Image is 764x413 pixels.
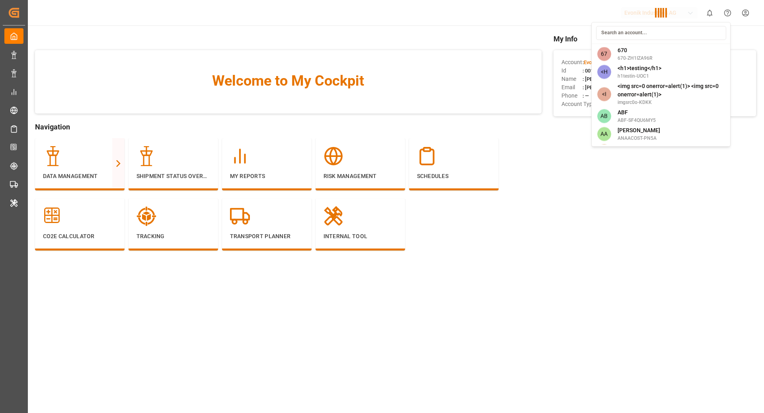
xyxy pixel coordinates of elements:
[583,84,707,90] span: : [PERSON_NAME][EMAIL_ADDRESS][DOMAIN_NAME]
[230,172,304,180] p: My Reports
[324,232,397,241] p: Internal Tool
[136,172,210,180] p: Shipment Status Overview
[583,76,624,82] span: : [PERSON_NAME]
[561,58,583,67] span: Account
[230,232,304,241] p: Transport Planner
[719,4,737,22] button: Help Center
[554,33,756,44] span: My Info
[35,121,542,132] span: Navigation
[583,68,635,74] span: : 0011t000013eqN2AAI
[583,59,631,65] span: :
[596,26,726,40] input: Search an account...
[51,70,526,92] span: Welcome to My Cockpit
[43,172,117,180] p: Data Management
[561,92,583,100] span: Phone
[561,83,583,92] span: Email
[561,67,583,75] span: Id
[561,75,583,83] span: Name
[417,172,491,180] p: Schedules
[136,232,210,241] p: Tracking
[583,93,589,99] span: : —
[701,4,719,22] button: show 0 new notifications
[324,172,397,180] p: Risk Management
[561,100,595,108] span: Account Type
[43,232,117,241] p: CO2e Calculator
[584,59,631,65] span: Evonik Industries AG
